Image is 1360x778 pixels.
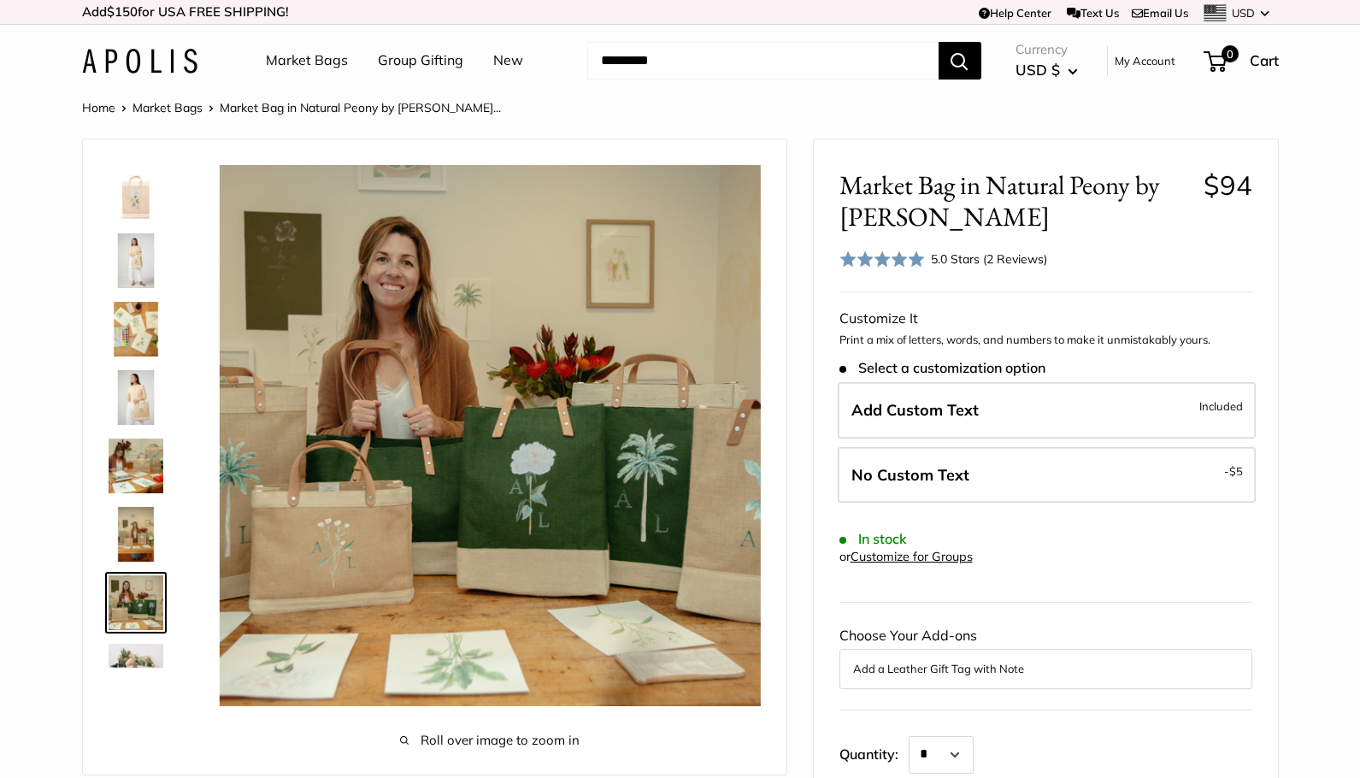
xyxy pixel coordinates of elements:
a: Market Bag in Natural Peony by Amy Logsdon [105,162,167,223]
img: Market Bag in Natural Peony by Amy Logsdon [219,165,760,706]
span: $5 [1229,464,1243,478]
img: description_Each design hand painted by Amy Logsdon in Ventura, CA [109,302,163,357]
div: Choose Your Add-ons [839,623,1252,688]
label: Quantity: [839,731,909,774]
div: 5.0 Stars (2 Reviews) [839,246,1048,271]
span: In stock [839,531,907,547]
a: description_Each design hand painted by Amy Logsdon in Ventura, CA [105,298,167,360]
a: Market Bag in Natural Peony by Amy Logsdon [105,640,167,702]
span: Market Bag in Natural Peony by [PERSON_NAME]... [220,100,501,115]
span: Roll over image to zoom in [220,728,761,752]
span: Cart [1250,51,1279,69]
a: Market Bag in Natural Peony by Amy Logsdon [105,367,167,428]
span: Add Custom Text [851,400,979,420]
a: Email Us [1132,6,1188,20]
div: 5.0 Stars (2 Reviews) [931,250,1047,268]
span: Included [1199,396,1243,416]
nav: Breadcrumb [82,97,501,119]
a: Help Center [979,6,1051,20]
a: Home [82,100,115,115]
a: Market Bag in Natural Peony by Amy Logsdon [105,230,167,292]
a: description_Amy Logsdon in her Ventura CA Studio [105,504,167,565]
span: No Custom Text [851,465,969,485]
a: Group Gifting [378,48,463,74]
label: Add Custom Text [838,382,1256,439]
a: My Account [1115,50,1175,71]
button: Search [939,42,981,80]
img: Market Bag in Natural Peony by Amy Logsdon [109,439,163,493]
span: Currency [1016,38,1078,62]
img: Market Bag in Natural Peony by Amy Logsdon [109,165,163,220]
span: $94 [1204,168,1252,202]
span: Market Bag in Natural Peony by [PERSON_NAME] [839,169,1191,233]
button: USD $ [1016,56,1078,84]
img: Market Bag in Natural Peony by Amy Logsdon [109,644,163,698]
img: description_Amy Logsdon in her Ventura CA Studio [109,507,163,562]
div: Customize It [839,306,1252,332]
span: 0 [1221,45,1238,62]
img: Market Bag in Natural Peony by Amy Logsdon [109,233,163,288]
label: Leave Blank [838,447,1256,504]
a: Market Bags [132,100,203,115]
span: - [1224,461,1243,481]
a: Market Bag in Natural Peony by Amy Logsdon [105,572,167,634]
a: 0 Cart [1205,47,1279,74]
img: Market Bag in Natural Peony by Amy Logsdon [109,370,163,425]
img: Apolis [82,49,197,74]
a: Customize for Groups [851,549,973,564]
iframe: Sign Up via Text for Offers [14,713,183,764]
div: or [839,545,973,569]
span: USD [1232,6,1255,20]
a: New [493,48,523,74]
img: Market Bag in Natural Peony by Amy Logsdon [109,575,163,630]
a: Text Us [1067,6,1119,20]
p: Print a mix of letters, words, and numbers to make it unmistakably yours. [839,332,1252,349]
button: Add a Leather Gift Tag with Note [853,658,1239,679]
span: Select a customization option [839,360,1045,376]
a: Market Bag in Natural Peony by Amy Logsdon [105,435,167,497]
input: Search... [587,42,939,80]
a: Market Bags [266,48,348,74]
span: $150 [107,3,138,20]
span: USD $ [1016,61,1060,79]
